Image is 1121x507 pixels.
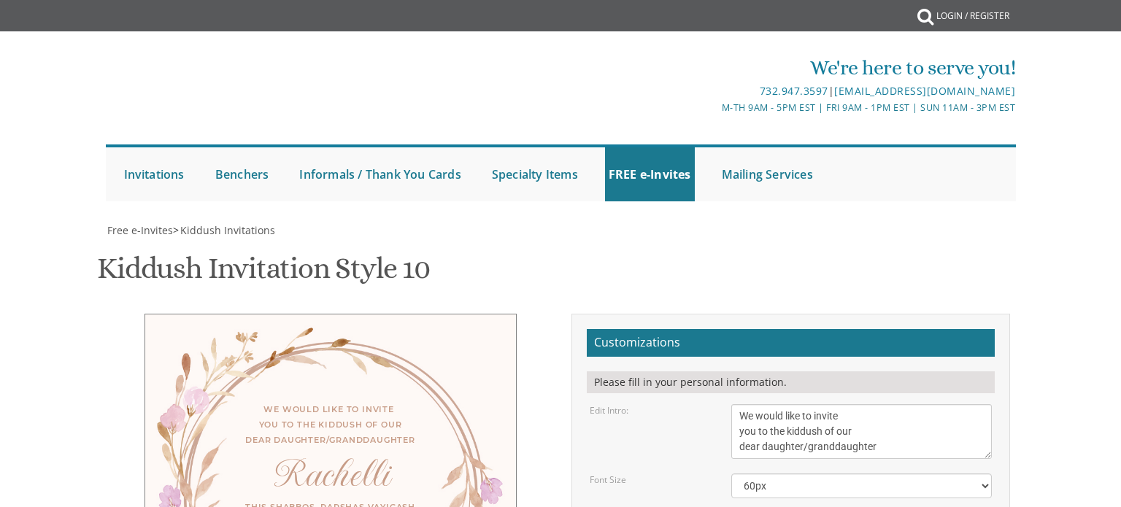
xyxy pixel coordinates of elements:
[409,100,1015,115] div: M-Th 9am - 5pm EST | Fri 9am - 1pm EST | Sun 11am - 3pm EST
[296,147,464,201] a: Informals / Thank You Cards
[173,223,275,237] span: >
[174,466,487,481] div: Rachelli
[409,53,1015,82] div: We're here to serve you!
[731,404,993,459] textarea: We would like to invite you to the kiddush of our dear daughter/granddaughter
[174,402,487,448] div: We would like to invite you to the kiddush of our dear daughter/granddaughter
[834,84,1015,98] a: [EMAIL_ADDRESS][DOMAIN_NAME]
[488,147,582,201] a: Specialty Items
[179,223,275,237] a: Kiddush Invitations
[180,223,275,237] span: Kiddush Invitations
[120,147,188,201] a: Invitations
[590,404,628,417] label: Edit Intro:
[409,82,1015,100] div: |
[760,84,828,98] a: 732.947.3597
[587,329,995,357] h2: Customizations
[605,147,695,201] a: FREE e-Invites
[97,252,430,295] h1: Kiddush Invitation Style 10
[107,223,173,237] span: Free e-Invites
[212,147,273,201] a: Benchers
[590,473,626,486] label: Font Size
[106,223,173,237] a: Free e-Invites
[718,147,817,201] a: Mailing Services
[587,371,995,393] div: Please fill in your personal information.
